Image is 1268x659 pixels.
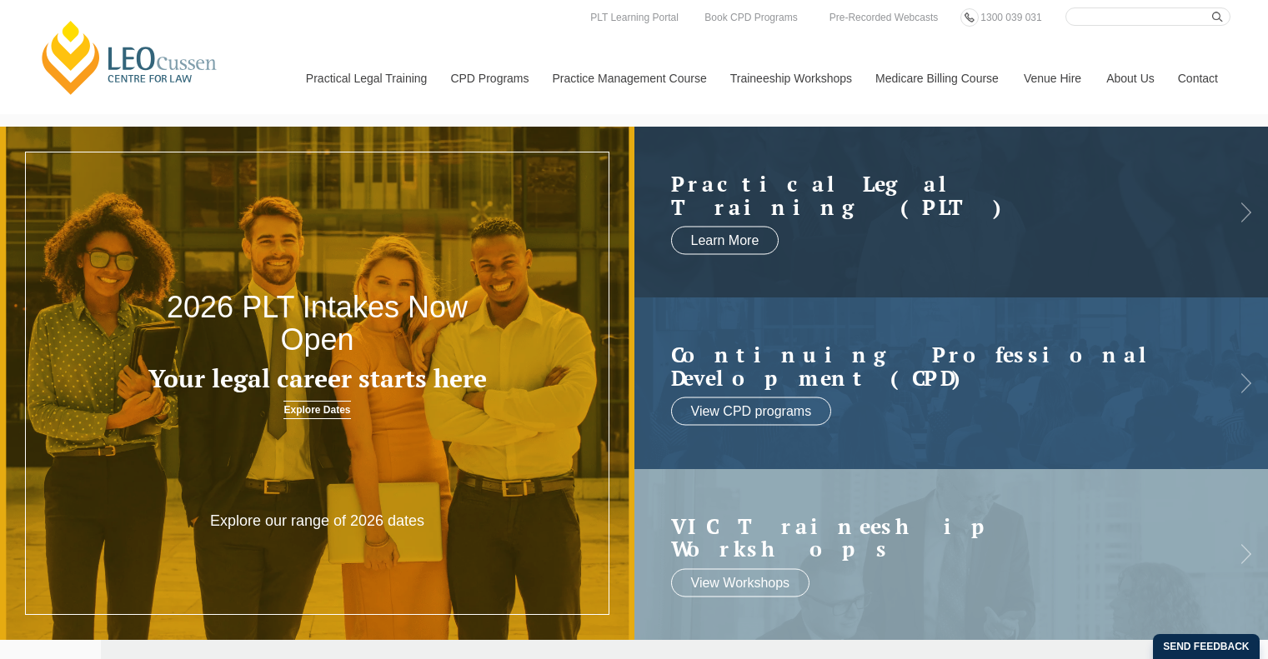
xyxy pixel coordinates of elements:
[1011,42,1094,114] a: Venue Hire
[671,568,810,597] a: View Workshops
[671,172,1199,218] a: Practical LegalTraining (PLT)
[1165,42,1230,114] a: Contact
[671,514,1199,560] a: VIC Traineeship Workshops
[540,42,718,114] a: Practice Management Course
[671,343,1199,389] h2: Continuing Professional Development (CPD)
[38,18,222,97] a: [PERSON_NAME] Centre for Law
[1156,547,1226,617] iframe: LiveChat chat widget
[825,8,943,27] a: Pre-Recorded Webcasts
[671,227,779,255] a: Learn More
[700,8,801,27] a: Book CPD Programs
[863,42,1011,114] a: Medicare Billing Course
[438,42,539,114] a: CPD Programs
[1094,42,1165,114] a: About Us
[586,8,683,27] a: PLT Learning Portal
[671,397,832,426] a: View CPD programs
[127,291,508,357] h2: 2026 PLT Intakes Now Open
[283,401,350,419] a: Explore Dates
[980,12,1041,23] span: 1300 039 031
[718,42,863,114] a: Traineeship Workshops
[190,512,444,531] p: Explore our range of 2026 dates
[293,42,439,114] a: Practical Legal Training
[976,8,1045,27] a: 1300 039 031
[671,172,1199,218] h2: Practical Legal Training (PLT)
[671,343,1199,389] a: Continuing ProfessionalDevelopment (CPD)
[127,365,508,392] h3: Your legal career starts here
